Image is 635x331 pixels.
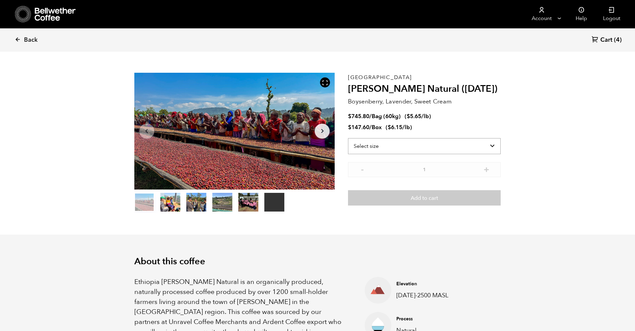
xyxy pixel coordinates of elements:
[388,123,391,131] span: $
[369,123,372,131] span: /
[348,112,369,120] bdi: 745.80
[134,256,501,267] h2: About this coffee
[396,281,471,287] h4: Elevation
[592,36,622,45] a: Cart (4)
[482,165,491,172] button: +
[348,97,501,106] p: Boysenberry, Lavender, Sweet Cream
[24,36,38,44] span: Back
[396,291,471,300] p: [DATE]-2500 MASL
[348,123,369,131] bdi: 147.60
[600,36,612,44] span: Cart
[386,123,412,131] span: ( )
[358,165,366,172] button: -
[407,112,410,120] span: $
[348,123,351,131] span: $
[348,83,501,95] h2: [PERSON_NAME] Natural ([DATE])
[402,123,410,131] span: /lb
[405,112,431,120] span: ( )
[264,193,284,212] video: Your browser does not support the video tag.
[614,36,622,44] span: (4)
[369,112,372,120] span: /
[407,112,421,120] bdi: 5.65
[348,190,501,206] button: Add to cart
[388,123,402,131] bdi: 6.15
[348,112,351,120] span: $
[372,123,382,131] span: Box
[421,112,429,120] span: /lb
[396,316,471,322] h4: Process
[372,112,401,120] span: Bag (60kg)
